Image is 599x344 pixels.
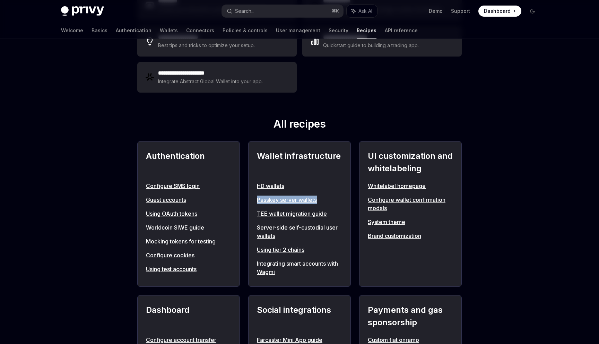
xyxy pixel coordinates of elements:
[368,232,453,240] a: Brand customization
[368,218,453,226] a: System theme
[357,22,376,39] a: Recipes
[347,5,377,17] button: Ask AI
[257,246,342,254] a: Using tier 2 chains
[368,336,453,344] a: Custom fiat onramp
[146,150,231,175] h2: Authentication
[332,8,339,14] span: ⌘ K
[146,265,231,273] a: Using test accounts
[257,304,342,329] h2: Social integrations
[368,182,453,190] a: Whitelabel homepage
[257,150,342,175] h2: Wallet infrastructure
[146,196,231,204] a: Guest accounts
[61,6,104,16] img: dark logo
[257,182,342,190] a: HD wallets
[146,237,231,246] a: Mocking tokens for testing
[478,6,521,17] a: Dashboard
[158,41,256,50] div: Best tips and tricks to optimize your setup.
[146,209,231,218] a: Using OAuth tokens
[186,22,214,39] a: Connectors
[158,77,263,86] div: Integrate Abstract Global Wallet into your app.
[257,223,342,240] a: Server-side self-custodial user wallets
[368,304,453,329] h2: Payments and gas sponsorship
[223,22,268,39] a: Policies & controls
[527,6,538,17] button: Toggle dark mode
[368,196,453,212] a: Configure wallet confirmation modals
[358,8,372,15] span: Ask AI
[257,196,342,204] a: Passkey server wallets
[116,22,151,39] a: Authentication
[276,22,320,39] a: User management
[257,336,342,344] a: Farcaster Mini App guide
[451,8,470,15] a: Support
[61,22,83,39] a: Welcome
[92,22,107,39] a: Basics
[323,41,419,50] div: Quickstart guide to building a trading app.
[385,22,418,39] a: API reference
[146,223,231,232] a: Worldcoin SIWE guide
[368,150,453,175] h2: UI customization and whitelabeling
[257,259,342,276] a: Integrating smart accounts with Wagmi
[484,8,511,15] span: Dashboard
[160,22,178,39] a: Wallets
[222,5,343,17] button: Search...⌘K
[429,8,443,15] a: Demo
[146,336,231,344] a: Configure account transfer
[146,182,231,190] a: Configure SMS login
[329,22,348,39] a: Security
[146,304,231,329] h2: Dashboard
[137,118,462,133] h2: All recipes
[257,209,342,218] a: TEE wallet migration guide
[235,7,254,15] div: Search...
[146,251,231,259] a: Configure cookies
